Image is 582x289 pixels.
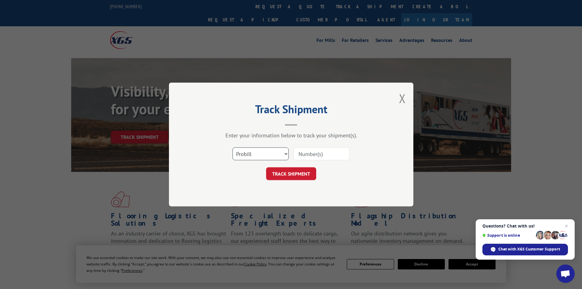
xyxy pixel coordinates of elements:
[199,132,383,139] div: Enter your information below to track your shipment(s).
[556,265,575,283] div: Open chat
[482,224,568,228] span: Questions? Chat with us!
[482,244,568,255] div: Chat with XGS Customer Support
[199,105,383,117] h2: Track Shipment
[399,90,406,106] button: Close modal
[563,222,570,230] span: Close chat
[266,167,316,180] button: TRACK SHIPMENT
[293,147,350,160] input: Number(s)
[482,233,534,238] span: Support is online
[498,246,560,252] span: Chat with XGS Customer Support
